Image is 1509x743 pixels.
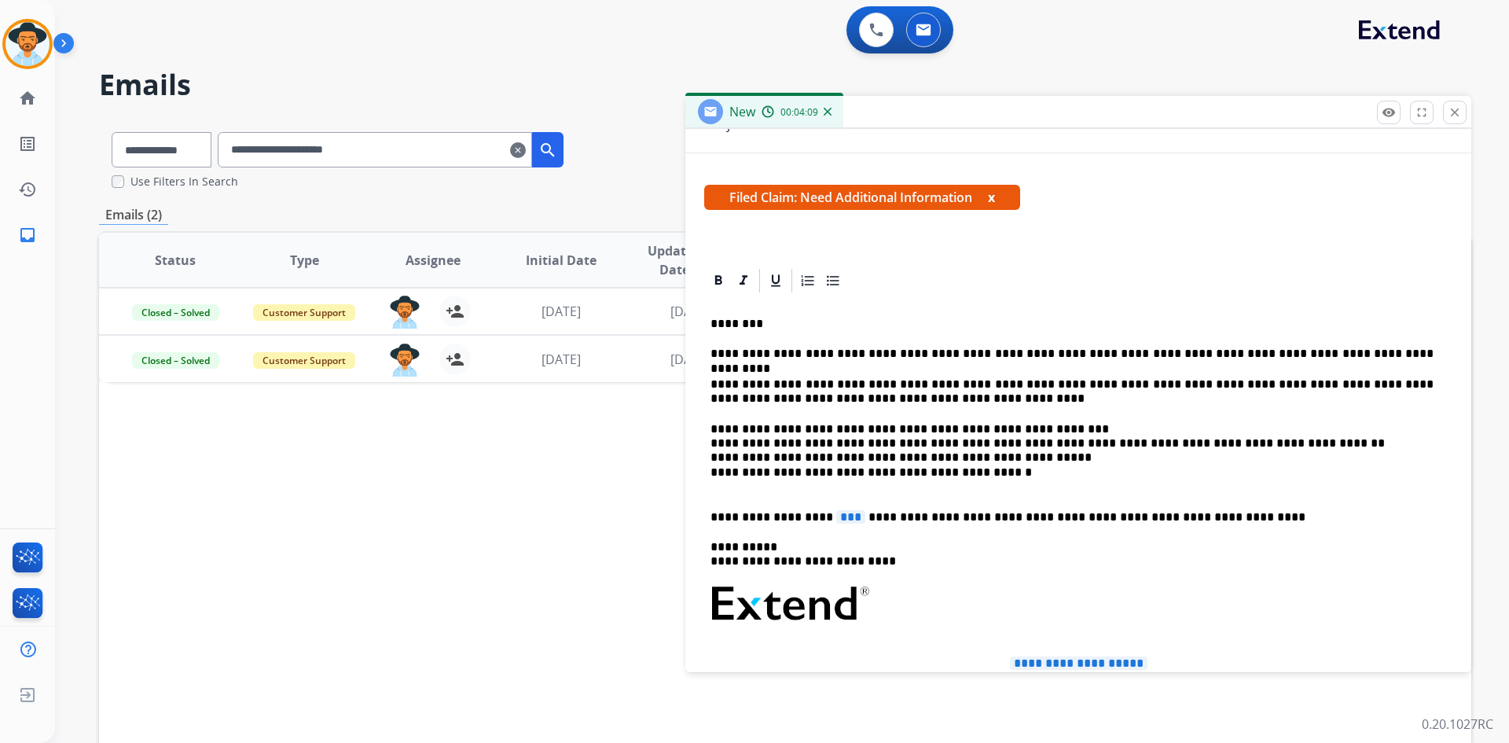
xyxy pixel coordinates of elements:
[780,106,818,119] span: 00:04:09
[389,296,420,329] img: agent-avatar
[18,134,37,153] mat-icon: list_alt
[538,141,557,160] mat-icon: search
[796,269,820,292] div: Ordered List
[732,269,755,292] div: Italic
[18,89,37,108] mat-icon: home
[1422,715,1493,734] p: 0.20.1027RC
[1415,105,1429,120] mat-icon: fullscreen
[446,350,464,369] mat-icon: person_add
[18,226,37,245] mat-icon: inbox
[821,269,845,292] div: Bullet List
[1448,105,1462,120] mat-icon: close
[764,269,788,292] div: Underline
[526,251,597,270] span: Initial Date
[1382,105,1396,120] mat-icon: remove_red_eye
[729,103,755,120] span: New
[542,303,581,320] span: [DATE]
[406,251,461,270] span: Assignee
[132,352,219,369] span: Closed – Solved
[988,188,995,207] button: x
[253,304,355,321] span: Customer Support
[132,304,219,321] span: Closed – Solved
[99,69,1471,101] h2: Emails
[290,251,319,270] span: Type
[155,251,196,270] span: Status
[542,351,581,368] span: [DATE]
[670,303,710,320] span: [DATE]
[389,344,420,377] img: agent-avatar
[704,185,1020,210] span: Filed Claim: Need Additional Information
[130,174,238,189] label: Use Filters In Search
[253,352,355,369] span: Customer Support
[18,180,37,199] mat-icon: history
[639,241,710,279] span: Updated Date
[6,22,50,66] img: avatar
[670,351,710,368] span: [DATE]
[510,141,526,160] mat-icon: clear
[446,302,464,321] mat-icon: person_add
[99,205,168,225] p: Emails (2)
[707,269,730,292] div: Bold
